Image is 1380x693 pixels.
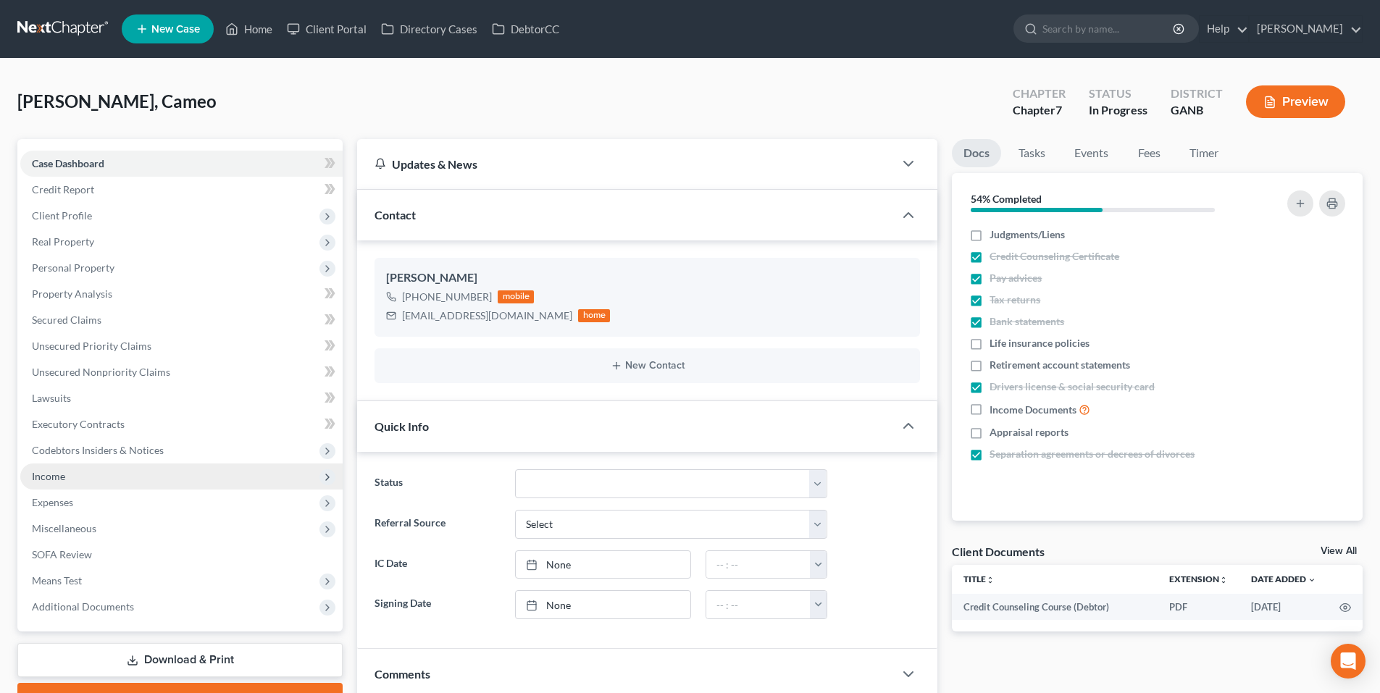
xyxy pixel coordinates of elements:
[1308,576,1316,584] i: expand_more
[990,249,1119,264] span: Credit Counseling Certificate
[971,193,1042,205] strong: 54% Completed
[374,16,485,42] a: Directory Cases
[20,359,343,385] a: Unsecured Nonpriority Claims
[1013,85,1066,102] div: Chapter
[17,91,217,112] span: [PERSON_NAME], Cameo
[1219,576,1228,584] i: unfold_more
[367,590,507,619] label: Signing Date
[32,600,134,613] span: Additional Documents
[151,24,200,35] span: New Case
[32,340,151,352] span: Unsecured Priority Claims
[32,470,65,482] span: Income
[20,542,343,568] a: SOFA Review
[990,379,1155,394] span: Drivers license & social security card
[375,667,430,681] span: Comments
[990,425,1069,440] span: Appraisal reports
[498,290,534,303] div: mobile
[17,643,343,677] a: Download & Print
[402,308,572,323] div: [EMAIL_ADDRESS][DOMAIN_NAME]
[706,591,811,618] input: -- : --
[706,551,811,579] input: -- : --
[1055,103,1062,117] span: 7
[20,177,343,203] a: Credit Report
[1321,546,1357,556] a: View All
[280,16,374,42] a: Client Portal
[952,139,1001,167] a: Docs
[1007,139,1057,167] a: Tasks
[516,551,690,579] a: None
[1042,15,1175,42] input: Search by name...
[990,336,1090,350] span: Life insurance policies
[1089,85,1147,102] div: Status
[32,392,71,404] span: Lawsuits
[1171,85,1223,102] div: District
[963,574,995,584] a: Titleunfold_more
[952,594,1158,620] td: Credit Counseling Course (Debtor)
[1246,85,1345,118] button: Preview
[1089,102,1147,119] div: In Progress
[578,309,610,322] div: home
[1178,139,1230,167] a: Timer
[20,411,343,437] a: Executory Contracts
[990,293,1040,307] span: Tax returns
[32,261,114,274] span: Personal Property
[990,271,1042,285] span: Pay advices
[32,287,112,300] span: Property Analysis
[1171,102,1223,119] div: GANB
[485,16,566,42] a: DebtorCC
[375,208,416,222] span: Contact
[1251,574,1316,584] a: Date Added expand_more
[990,314,1064,329] span: Bank statements
[32,418,125,430] span: Executory Contracts
[218,16,280,42] a: Home
[367,550,507,579] label: IC Date
[32,183,94,196] span: Credit Report
[20,281,343,307] a: Property Analysis
[32,314,101,326] span: Secured Claims
[1063,139,1120,167] a: Events
[1169,574,1228,584] a: Extensionunfold_more
[1239,594,1328,620] td: [DATE]
[990,403,1076,417] span: Income Documents
[20,151,343,177] a: Case Dashboard
[1158,594,1239,620] td: PDF
[32,522,96,534] span: Miscellaneous
[367,510,507,539] label: Referral Source
[32,235,94,248] span: Real Property
[32,366,170,378] span: Unsecured Nonpriority Claims
[20,385,343,411] a: Lawsuits
[375,156,877,172] div: Updates & News
[990,447,1195,461] span: Separation agreements or decrees of divorces
[952,544,1045,559] div: Client Documents
[402,290,492,304] div: [PHONE_NUMBER]
[32,496,73,508] span: Expenses
[386,360,908,371] button: New Contact
[32,574,82,587] span: Means Test
[1126,139,1172,167] a: Fees
[386,269,908,287] div: [PERSON_NAME]
[1250,16,1362,42] a: [PERSON_NAME]
[375,419,429,433] span: Quick Info
[20,307,343,333] a: Secured Claims
[1200,16,1248,42] a: Help
[32,548,92,560] span: SOFA Review
[32,157,104,169] span: Case Dashboard
[990,227,1065,242] span: Judgments/Liens
[32,209,92,222] span: Client Profile
[1331,644,1366,679] div: Open Intercom Messenger
[20,333,343,359] a: Unsecured Priority Claims
[32,444,164,456] span: Codebtors Insiders & Notices
[986,576,995,584] i: unfold_more
[990,358,1130,372] span: Retirement account statements
[1013,102,1066,119] div: Chapter
[516,591,690,618] a: None
[367,469,507,498] label: Status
